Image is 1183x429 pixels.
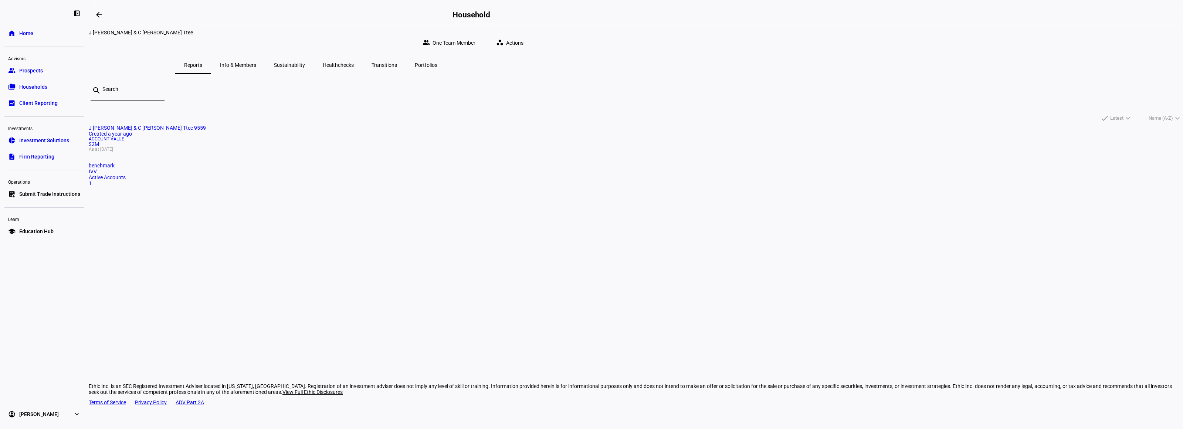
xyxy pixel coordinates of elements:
span: Home [19,30,33,37]
a: bid_landscapeClient Reporting [4,96,84,110]
eth-mat-symbol: group [8,67,16,74]
mat-icon: workspaces [496,39,504,46]
a: J [PERSON_NAME] & C [PERSON_NAME] Ttee 9559Created a year agoAccount Value$2MAs at [DATE]benchmar... [89,125,1183,186]
a: groupProspects [4,63,84,78]
span: Healthchecks [323,62,354,68]
eth-mat-symbol: account_circle [8,411,16,418]
span: J Macchia & C Macchia Ttee 9559 [89,125,206,131]
div: J Macchia & C Macchia Ttee [89,30,532,35]
span: Sustainability [274,62,305,68]
eth-mat-symbol: expand_more [73,411,81,418]
span: Investment Solutions [19,137,69,144]
span: Education Hub [19,228,54,235]
a: Privacy Policy [135,399,167,405]
input: Search [102,86,159,92]
span: Latest [1110,114,1123,123]
div: Created a year ago [89,131,1183,137]
div: $2M [89,137,1183,151]
span: Prospects [19,67,43,74]
span: Account Value [89,137,1183,141]
span: Households [19,83,47,91]
mat-icon: group [423,39,430,46]
eth-mat-symbol: list_alt_add [8,190,16,198]
eth-mat-symbol: home [8,30,16,37]
button: One Team Member [417,35,484,50]
h2: Household [452,10,490,19]
mat-icon: arrow_backwards [95,10,104,19]
span: Submit Trade Instructions [19,190,80,198]
mat-icon: search [92,86,101,95]
eth-quick-actions: Actions [484,35,532,50]
div: Investments [4,123,84,133]
span: Info & Members [220,62,256,68]
div: Operations [4,176,84,187]
div: Learn [4,214,84,224]
a: homeHome [4,26,84,41]
a: Terms of Service [89,399,126,405]
span: Transitions [372,62,397,68]
span: View Full Ethic Disclosures [282,389,343,395]
span: 1 [89,180,92,186]
div: Ethic Inc. is an SEC Registered Investment Adviser located in [US_STATE], [GEOGRAPHIC_DATA]. Regi... [89,383,1183,395]
span: IVV [89,168,97,174]
span: As at [DATE] [89,147,1183,151]
span: One Team Member [433,35,475,50]
eth-mat-symbol: left_panel_close [73,10,81,17]
span: benchmark [89,163,115,168]
a: ADV Part 2A [176,399,204,405]
mat-icon: done [1100,114,1109,123]
eth-mat-symbol: school [8,228,16,235]
span: Portfolios [415,62,437,68]
span: Name (A-Z) [1149,114,1173,123]
span: Firm Reporting [19,153,54,160]
button: Actions [490,35,532,50]
eth-mat-symbol: bid_landscape [8,99,16,107]
div: Advisors [4,53,84,63]
a: folder_copyHouseholds [4,79,84,94]
eth-mat-symbol: description [8,153,16,160]
a: pie_chartInvestment Solutions [4,133,84,148]
span: Client Reporting [19,99,58,107]
eth-mat-symbol: folder_copy [8,83,16,91]
span: Reports [184,62,202,68]
span: Actions [506,35,523,50]
span: Active Accounts [89,174,126,180]
span: [PERSON_NAME] [19,411,59,418]
a: descriptionFirm Reporting [4,149,84,164]
eth-mat-symbol: pie_chart [8,137,16,144]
